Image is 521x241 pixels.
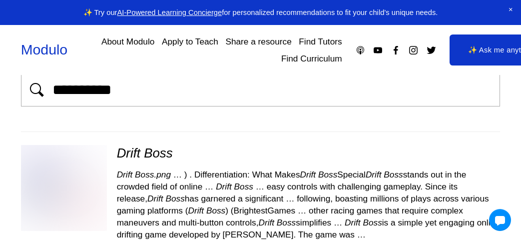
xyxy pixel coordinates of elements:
em: Drift [366,169,382,179]
span: … [357,229,366,239]
span: other racing games that require complex maneuvers and multi-button controls, simplifies [117,205,463,227]
a: YouTube [373,45,383,55]
em: Drift [216,181,232,191]
span: ) . Differentiation: What Makes Special stands out in the crowded field of online [117,169,467,191]
a: Modulo [21,41,67,57]
span: easy controls with challenging gameplay. Since its release, has garnered a significant [117,181,458,203]
em: Drift [258,217,274,227]
em: Boss [277,217,296,227]
a: Twitter [426,45,437,55]
em: Drift [117,146,140,160]
em: Boss [234,181,253,191]
em: Drift [188,205,204,215]
span: … [334,217,342,227]
em: Boss [384,169,403,179]
span: … [256,181,264,191]
a: Find Tutors [299,33,342,50]
a: Facebook [391,45,401,55]
em: Drift [117,169,133,179]
a: Apple Podcasts [355,45,366,55]
em: Boss [318,169,337,179]
a: Share a resource [225,33,291,50]
span: … [286,193,294,203]
em: Boss [206,205,225,215]
em: Boss.png [135,169,171,179]
em: Boss [363,217,382,227]
em: Drift [345,217,361,227]
a: Find Curriculum [281,50,342,67]
span: … [173,169,182,179]
em: Drift [147,193,163,203]
a: Instagram [408,45,419,55]
span: following, boasting millions of plays across various gaming platforms ( ) (BrightestGames [117,193,489,215]
a: About Modulo [101,33,154,50]
span: … [205,181,213,191]
em: Drift [300,169,316,179]
a: Apply to Teach [162,33,218,50]
span: … [298,205,306,215]
em: Boss [165,193,184,203]
a: AI-Powered Learning Concierge [117,8,222,16]
em: Boss [144,146,173,160]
